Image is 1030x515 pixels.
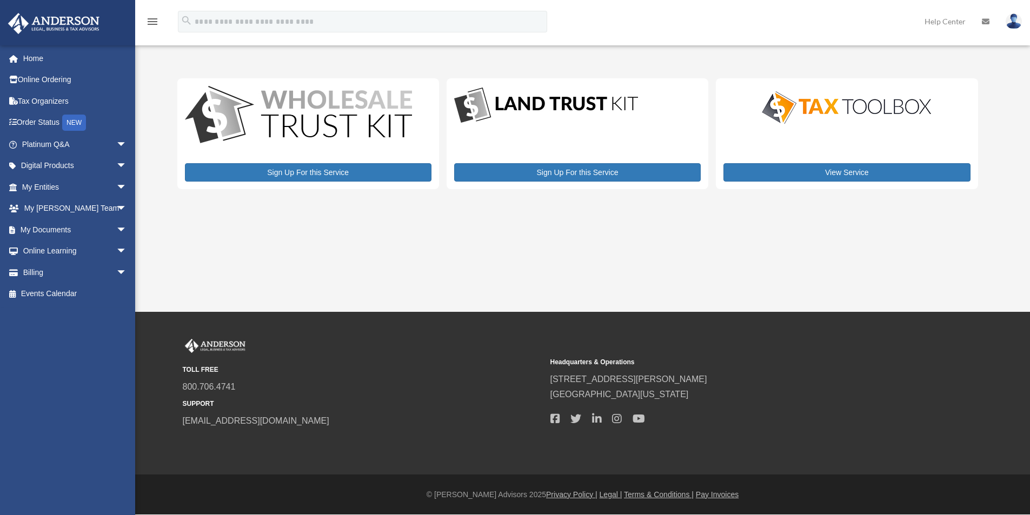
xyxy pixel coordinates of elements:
[696,490,739,499] a: Pay Invoices
[600,490,622,499] a: Legal |
[116,262,138,284] span: arrow_drop_down
[723,163,970,182] a: View Service
[550,357,911,368] small: Headquarters & Operations
[116,219,138,241] span: arrow_drop_down
[183,339,248,353] img: Anderson Advisors Platinum Portal
[116,176,138,198] span: arrow_drop_down
[116,240,138,263] span: arrow_drop_down
[550,390,689,399] a: [GEOGRAPHIC_DATA][US_STATE]
[183,398,543,410] small: SUPPORT
[1006,14,1022,29] img: User Pic
[550,374,707,384] a: [STREET_ADDRESS][PERSON_NAME]
[8,155,138,177] a: Digital Productsarrow_drop_down
[185,86,412,146] img: WS-Trust-Kit-lgo-1.jpg
[62,115,86,131] div: NEW
[135,488,1030,501] div: © [PERSON_NAME] Advisors 2025
[146,19,159,28] a: menu
[454,86,638,125] img: LandTrust_lgo-1.jpg
[8,69,143,91] a: Online Ordering
[8,48,143,69] a: Home
[8,133,143,155] a: Platinum Q&Aarrow_drop_down
[8,198,143,219] a: My [PERSON_NAME] Teamarrow_drop_down
[183,364,543,376] small: TOLL FREE
[546,490,597,499] a: Privacy Policy |
[8,90,143,112] a: Tax Organizers
[8,240,143,262] a: Online Learningarrow_drop_down
[146,15,159,28] i: menu
[183,382,236,391] a: 800.706.4741
[5,13,103,34] img: Anderson Advisors Platinum Portal
[454,163,701,182] a: Sign Up For this Service
[8,283,143,305] a: Events Calendar
[8,219,143,240] a: My Documentsarrow_drop_down
[8,112,143,134] a: Order StatusNEW
[8,176,143,198] a: My Entitiesarrow_drop_down
[8,262,143,283] a: Billingarrow_drop_down
[183,416,329,425] a: [EMAIL_ADDRESS][DOMAIN_NAME]
[624,490,694,499] a: Terms & Conditions |
[185,163,431,182] a: Sign Up For this Service
[116,198,138,220] span: arrow_drop_down
[181,15,192,26] i: search
[116,155,138,177] span: arrow_drop_down
[116,133,138,156] span: arrow_drop_down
